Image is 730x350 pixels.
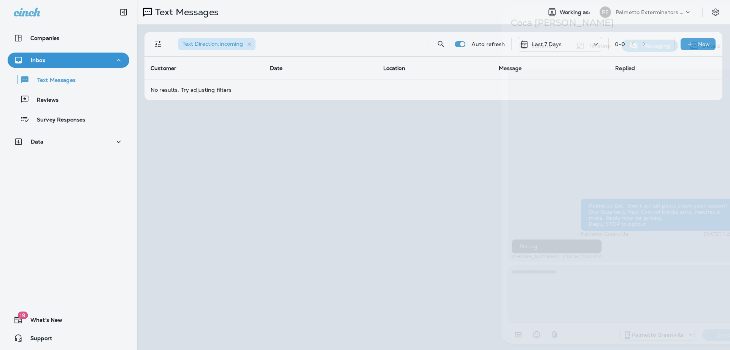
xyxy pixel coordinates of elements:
span: Sent [565,202,569,209]
button: Select an emoji [529,327,544,342]
p: Timeline [585,43,610,49]
button: Add in a premade template [511,327,526,342]
div: +1 (864) 385-1074 [620,330,695,339]
p: [DATE] 11:30 PM [563,254,602,260]
p: Messaging [638,43,670,49]
p: Palmetto Greenville [581,231,628,237]
p: Summary [527,43,557,49]
div: Pricing [511,239,602,254]
p: [PHONE_NUMBER] [511,254,559,260]
p: Palmetto Greenville [632,332,684,338]
p: Coca [PERSON_NAME] [511,18,718,28]
p: Details [698,43,720,49]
